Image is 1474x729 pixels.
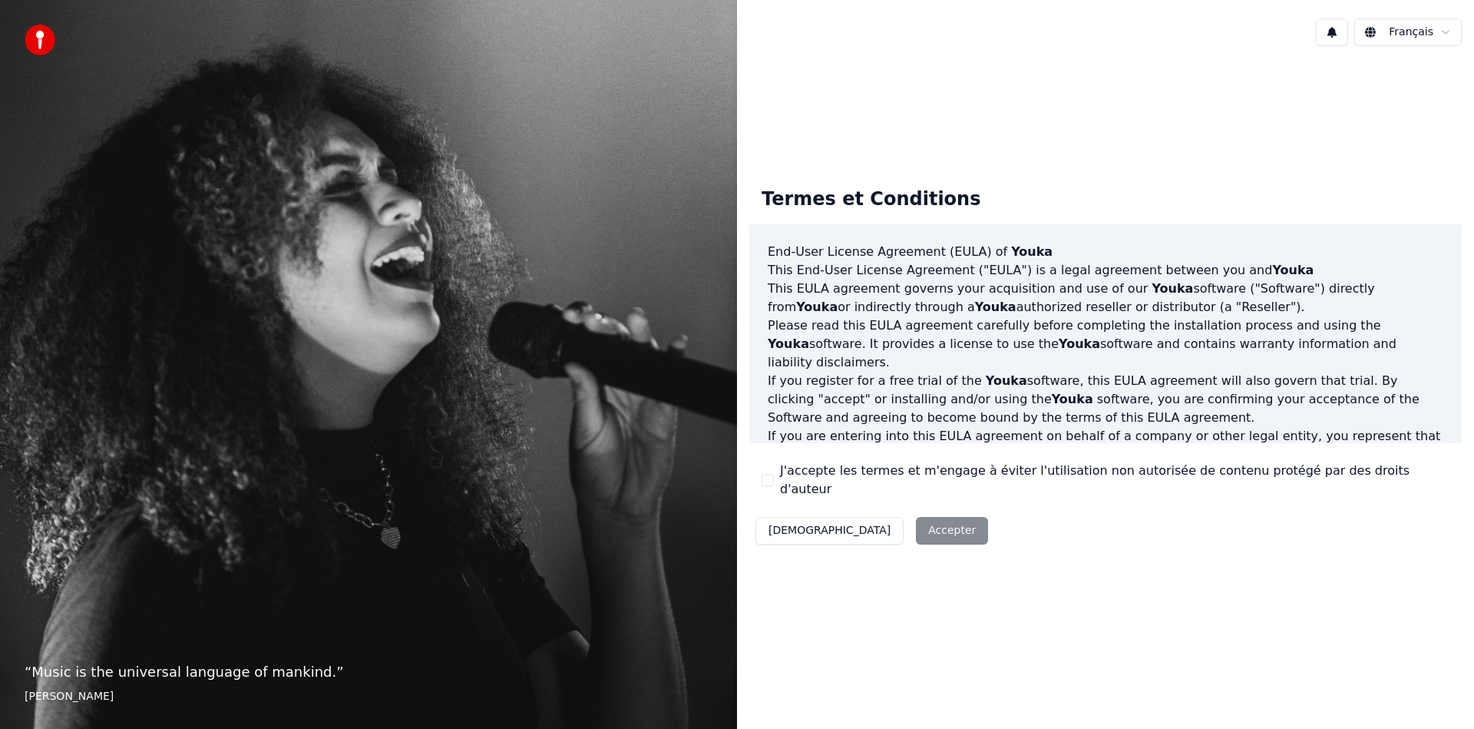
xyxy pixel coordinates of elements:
p: If you register for a free trial of the software, this EULA agreement will also govern that trial... [768,372,1443,427]
img: youka [25,25,55,55]
h3: End-User License Agreement (EULA) of [768,243,1443,261]
span: Youka [796,300,838,314]
footer: [PERSON_NAME] [25,689,712,704]
span: Youka [768,336,809,351]
p: Please read this EULA agreement carefully before completing the installation process and using th... [768,316,1443,372]
button: [DEMOGRAPHIC_DATA] [755,517,904,545]
p: This EULA agreement governs your acquisition and use of our software ("Software") directly from o... [768,280,1443,316]
p: This End-User License Agreement ("EULA") is a legal agreement between you and [768,261,1443,280]
span: Youka [975,300,1016,314]
span: Youka [1011,244,1053,259]
span: Youka [1152,281,1193,296]
label: J'accepte les termes et m'engage à éviter l'utilisation non autorisée de contenu protégé par des ... [780,462,1449,499]
span: Youka [986,373,1027,388]
div: Termes et Conditions [749,175,993,224]
span: Youka [1272,263,1314,277]
p: If you are entering into this EULA agreement on behalf of a company or other legal entity, you re... [768,427,1443,501]
span: Youka [1052,392,1093,406]
span: Youka [1059,336,1100,351]
p: “ Music is the universal language of mankind. ” [25,661,712,683]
